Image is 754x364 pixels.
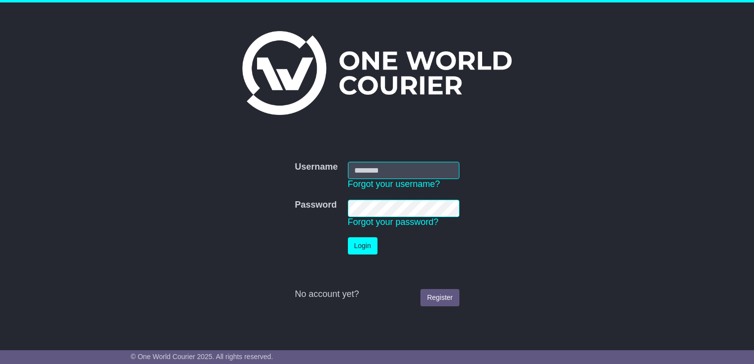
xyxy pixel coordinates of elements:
[348,237,377,255] button: Login
[242,31,512,115] img: One World
[295,289,459,300] div: No account yet?
[420,289,459,306] a: Register
[295,162,338,173] label: Username
[131,353,273,361] span: © One World Courier 2025. All rights reserved.
[348,217,439,227] a: Forgot your password?
[348,179,440,189] a: Forgot your username?
[295,200,337,211] label: Password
